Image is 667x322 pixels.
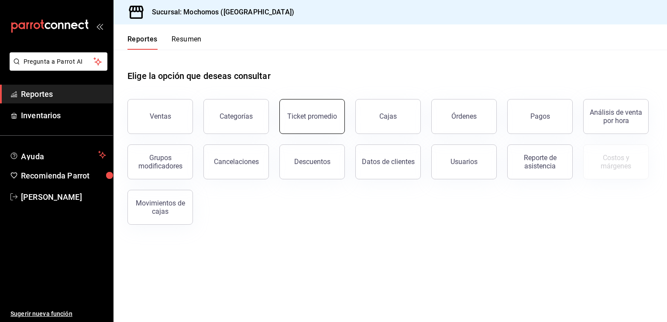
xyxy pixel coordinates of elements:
button: Datos de clientes [355,144,421,179]
span: Sugerir nueva función [10,309,106,319]
button: Pagos [507,99,573,134]
h3: Sucursal: Mochomos ([GEOGRAPHIC_DATA]) [145,7,294,17]
a: Pregunta a Parrot AI [6,63,107,72]
button: Ticket promedio [279,99,345,134]
div: Órdenes [451,112,477,120]
div: Ticket promedio [287,112,337,120]
button: Grupos modificadores [127,144,193,179]
div: Cancelaciones [214,158,259,166]
div: Análisis de venta por hora [589,108,643,125]
div: Costos y márgenes [589,154,643,170]
button: Resumen [172,35,202,50]
div: Descuentos [294,158,330,166]
div: navigation tabs [127,35,202,50]
span: Pregunta a Parrot AI [24,57,94,66]
div: Reporte de asistencia [513,154,567,170]
button: Pregunta a Parrot AI [10,52,107,71]
span: Inventarios [21,110,106,121]
span: Ayuda [21,150,95,160]
div: Categorías [220,112,253,120]
button: Análisis de venta por hora [583,99,649,134]
button: Ventas [127,99,193,134]
span: Recomienda Parrot [21,170,106,182]
div: Ventas [150,112,171,120]
div: Grupos modificadores [133,154,187,170]
button: Usuarios [431,144,497,179]
h1: Elige la opción que deseas consultar [127,69,271,82]
div: Pagos [530,112,550,120]
button: Cancelaciones [203,144,269,179]
button: open_drawer_menu [96,23,103,30]
button: Reporte de asistencia [507,144,573,179]
button: Órdenes [431,99,497,134]
button: Reportes [127,35,158,50]
span: Reportes [21,88,106,100]
div: Datos de clientes [362,158,415,166]
a: Cajas [355,99,421,134]
button: Descuentos [279,144,345,179]
div: Movimientos de cajas [133,199,187,216]
button: Categorías [203,99,269,134]
span: [PERSON_NAME] [21,191,106,203]
div: Usuarios [450,158,478,166]
button: Movimientos de cajas [127,190,193,225]
button: Contrata inventarios para ver este reporte [583,144,649,179]
div: Cajas [379,111,397,122]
